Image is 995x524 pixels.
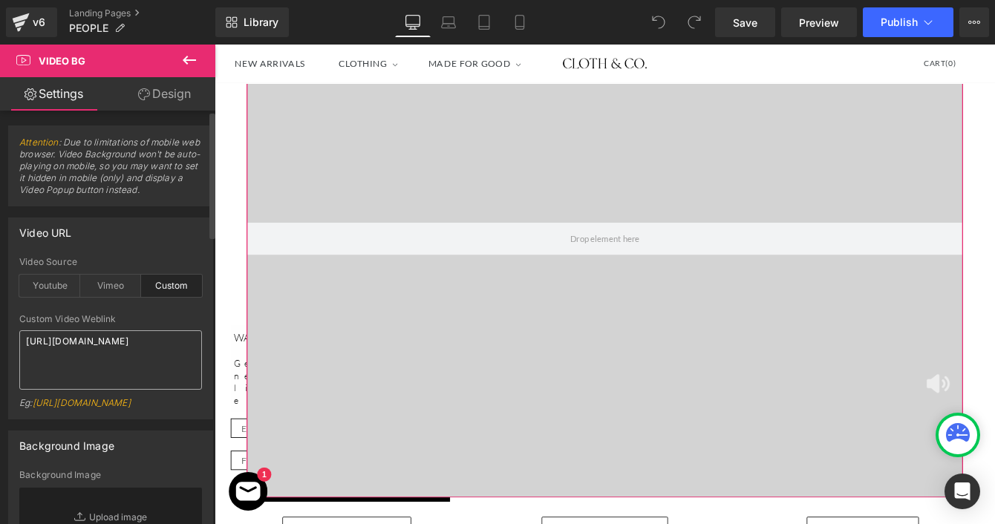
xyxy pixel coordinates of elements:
span: Video Bg [39,55,85,67]
button: Redo [679,7,709,37]
span: : Due to limitations of mobile web browser. Video Background won't be auto-playing on mobile, so ... [19,137,202,206]
a: Attention [19,137,59,148]
div: Custom Video Weblink [19,314,202,324]
button: More [959,7,989,37]
div: Eg: [19,397,202,419]
span: Cart [817,16,841,27]
a: v6 [6,7,57,37]
img: videobg-icon-unmute.png [820,379,846,402]
div: Video URL [19,218,72,239]
a: Laptop [431,7,466,37]
a: Desktop [395,7,431,37]
span: Library [244,16,278,29]
a: Cart(0) [817,16,876,27]
button: Undo [644,7,673,37]
div: Video Source [19,257,202,267]
a: CLOTHING [123,1,226,45]
a: NEW ARRIVALS [4,1,123,45]
a: Landing Pages [69,7,215,19]
a: New Library [215,7,289,37]
span: Preview [799,15,839,30]
span: Publish [881,16,918,28]
a: Design [111,77,218,111]
span: PEOPLE [69,22,108,34]
span: 0 [845,16,851,27]
div: Youtube [19,275,80,297]
div: v6 [30,13,48,32]
a: Mobile [502,7,538,37]
div: Background Image [19,431,114,452]
a: Preview [781,7,857,37]
div: Vimeo [80,275,141,297]
a: Tablet [466,7,502,37]
a: [URL][DOMAIN_NAME] [33,397,131,408]
a: MADE FOR GOOD [226,1,368,45]
div: Open Intercom Messenger [945,474,980,509]
div: Background Image [19,470,202,480]
span: Save [733,15,757,30]
div: Custom [141,275,202,297]
button: Publish [863,7,953,37]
